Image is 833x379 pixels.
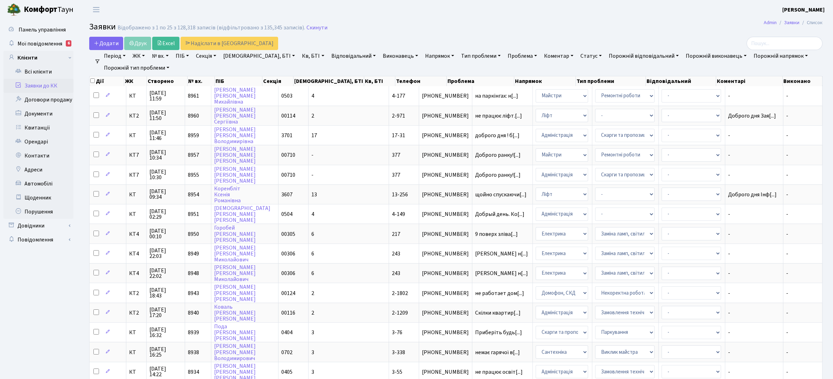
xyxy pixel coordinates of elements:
span: 0404 [281,329,292,336]
span: - [786,230,788,238]
a: ПІБ [173,50,192,62]
th: Створено [147,76,188,86]
span: Доброго дня Інф[...] [728,191,777,198]
span: [PHONE_NUMBER] [422,192,469,197]
span: 3 [311,349,314,356]
span: - [786,92,788,100]
a: [PERSON_NAME][PERSON_NAME]Михайлівна [214,86,256,106]
span: [DATE] 09:34 [149,189,182,200]
a: Орендарі [3,135,73,149]
span: КТ [129,192,144,197]
span: 2 [311,309,314,317]
span: [DATE] 00:10 [149,228,182,239]
a: Проблема [505,50,540,62]
span: - [786,269,788,277]
a: Статус [578,50,605,62]
th: Виконано [783,76,823,86]
th: № вх. [188,76,215,86]
span: [PHONE_NUMBER] [422,330,469,335]
span: 00124 [281,289,295,297]
a: № вх. [149,50,171,62]
span: Таун [24,4,73,16]
span: - [786,289,788,297]
span: 13 [311,191,317,198]
a: Період [101,50,128,62]
span: КТ4 [129,251,144,257]
span: 2-1802 [392,289,408,297]
span: Доброго ранку![...] [475,171,521,179]
a: Заявки [784,19,799,26]
th: Проблема [447,76,514,86]
span: 217 [392,230,400,238]
span: 8961 [188,92,199,100]
span: - [728,211,780,217]
a: Автомобілі [3,177,73,191]
span: КТ [129,211,144,217]
span: КТ [129,93,144,99]
a: [PERSON_NAME][PERSON_NAME]Володимирович [214,343,256,362]
a: [PERSON_NAME][PERSON_NAME][PERSON_NAME] [214,283,256,303]
span: Скілки квартир[...] [475,309,521,317]
span: Панель управління [19,26,66,34]
span: 0504 [281,210,292,218]
span: КТ [129,133,144,138]
span: КТ7 [129,152,144,158]
span: [PHONE_NUMBER] [422,290,469,296]
span: КТ4 [129,231,144,237]
span: - [728,369,780,375]
span: 6 [311,250,314,258]
th: Відповідальний [646,76,716,86]
span: 8950 [188,230,199,238]
span: - [786,191,788,198]
a: Порожній виконавець [683,50,749,62]
th: ЖК [124,76,147,86]
span: [DATE] 11:46 [149,130,182,141]
a: Щоденник [3,191,73,205]
span: [PERSON_NAME] н[...] [475,269,528,277]
a: Кв, БТІ [299,50,327,62]
span: - [786,151,788,159]
th: Телефон [395,76,447,86]
span: КТ [129,330,144,335]
span: 17 [311,132,317,139]
span: 9 поверх зліва[...] [475,230,518,238]
span: - [786,210,788,218]
span: 377 [392,151,400,159]
span: - [728,152,780,158]
span: - [728,231,780,237]
th: Коментарі [716,76,783,86]
span: 00306 [281,250,295,258]
span: Додати [94,40,119,47]
div: Відображено з 1 по 25 з 128,318 записів (відфільтровано з 135,345 записів). [118,24,305,31]
span: 6 [311,230,314,238]
span: [DATE] 11:59 [149,90,182,101]
span: Мої повідомлення [17,40,62,48]
a: Admin [764,19,777,26]
span: 8949 [188,250,199,258]
span: Заявки [89,21,116,33]
span: не працює освіт[...] [475,368,523,376]
span: [PERSON_NAME] н[...] [475,250,528,258]
span: 243 [392,269,400,277]
span: [PHONE_NUMBER] [422,251,469,257]
a: Горобей[PERSON_NAME][PERSON_NAME] [214,224,256,244]
span: 8943 [188,289,199,297]
span: - [728,93,780,99]
span: 8940 [188,309,199,317]
a: Довідники [3,219,73,233]
span: 0503 [281,92,292,100]
span: - [728,133,780,138]
span: Приберіть будь[...] [475,329,522,336]
span: - [786,171,788,179]
a: Відповідальний [329,50,379,62]
span: 8951 [188,210,199,218]
span: 8938 [188,349,199,356]
span: Добрый день. Ко[...] [475,210,524,218]
span: 2-971 [392,112,405,120]
a: Порожній відповідальний [606,50,682,62]
span: - [311,171,313,179]
span: 00305 [281,230,295,238]
span: 243 [392,250,400,258]
span: [PHONE_NUMBER] [422,93,469,99]
span: [PHONE_NUMBER] [422,172,469,178]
